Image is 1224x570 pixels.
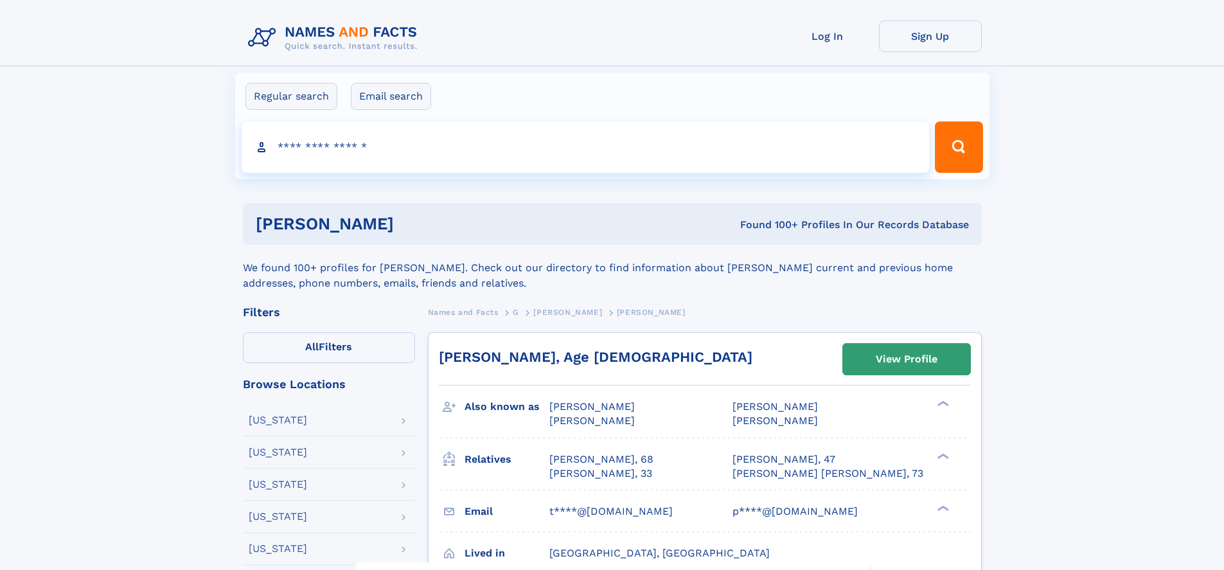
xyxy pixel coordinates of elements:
label: Regular search [245,83,337,110]
h3: Email [465,501,549,522]
div: ❯ [934,452,950,460]
div: Found 100+ Profiles In Our Records Database [567,218,969,232]
a: [PERSON_NAME] [PERSON_NAME], 73 [732,467,923,481]
span: [GEOGRAPHIC_DATA], [GEOGRAPHIC_DATA] [549,547,770,559]
div: [US_STATE] [249,479,307,490]
div: ❯ [934,400,950,408]
div: [US_STATE] [249,512,307,522]
div: Browse Locations [243,379,415,390]
a: [PERSON_NAME], 33 [549,467,652,481]
a: Names and Facts [428,304,499,320]
span: [PERSON_NAME] [533,308,602,317]
h1: [PERSON_NAME] [256,216,567,232]
a: [PERSON_NAME], Age [DEMOGRAPHIC_DATA] [439,349,752,365]
span: G [513,308,519,317]
div: [US_STATE] [249,415,307,425]
span: [PERSON_NAME] [732,400,818,413]
label: Filters [243,332,415,363]
span: All [305,341,319,353]
input: search input [242,121,930,173]
a: [PERSON_NAME], 47 [732,452,835,467]
span: [PERSON_NAME] [549,414,635,427]
div: Filters [243,307,415,318]
div: We found 100+ profiles for [PERSON_NAME]. Check out our directory to find information about [PERS... [243,245,982,291]
label: Email search [351,83,431,110]
a: G [513,304,519,320]
a: [PERSON_NAME] [533,304,602,320]
div: View Profile [876,344,937,374]
span: [PERSON_NAME] [549,400,635,413]
button: Search Button [935,121,982,173]
a: [PERSON_NAME], 68 [549,452,653,467]
h3: Relatives [465,449,549,470]
a: View Profile [843,344,970,375]
div: ❯ [934,504,950,512]
div: [US_STATE] [249,544,307,554]
div: [US_STATE] [249,447,307,458]
span: [PERSON_NAME] [732,414,818,427]
img: Logo Names and Facts [243,21,428,55]
h3: Also known as [465,396,549,418]
span: [PERSON_NAME] [617,308,686,317]
a: Sign Up [879,21,982,52]
a: Log In [776,21,879,52]
h3: Lived in [465,542,549,564]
